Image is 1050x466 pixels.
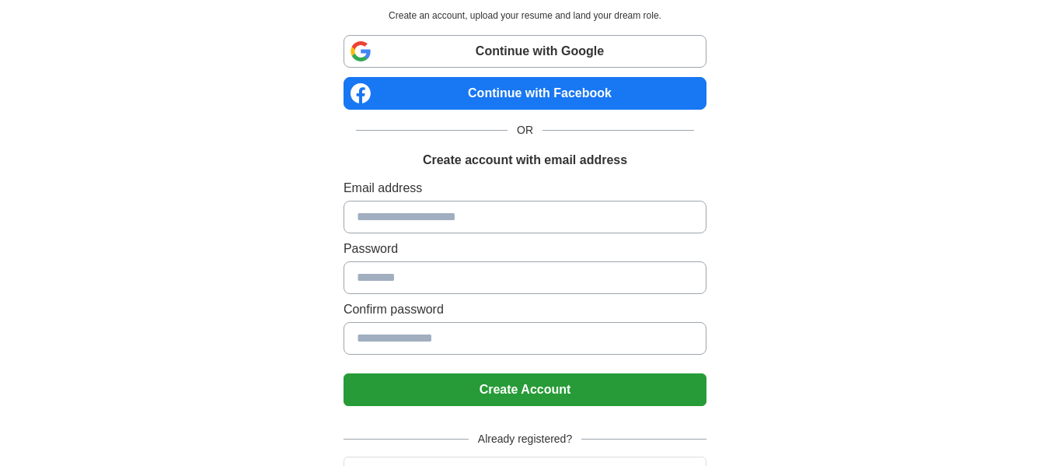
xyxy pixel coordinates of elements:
button: Create Account [344,373,706,406]
h1: Create account with email address [423,151,627,170]
p: Create an account, upload your resume and land your dream role. [347,9,703,23]
span: OR [508,122,542,138]
a: Continue with Google [344,35,706,68]
a: Continue with Facebook [344,77,706,110]
span: Already registered? [469,431,581,447]
label: Email address [344,179,706,198]
label: Confirm password [344,300,706,319]
label: Password [344,240,706,258]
